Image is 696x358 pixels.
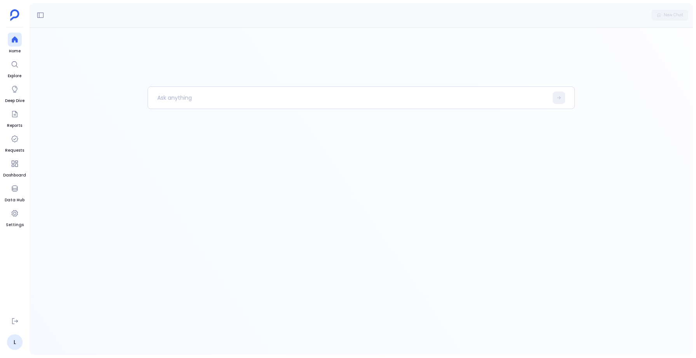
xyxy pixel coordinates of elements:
[5,82,24,104] a: Deep Dive
[8,48,22,54] span: Home
[5,98,24,104] span: Deep Dive
[7,334,23,350] a: L
[6,206,24,228] a: Settings
[5,132,24,154] a: Requests
[5,147,24,154] span: Requests
[7,123,22,129] span: Reports
[3,157,26,178] a: Dashboard
[8,57,22,79] a: Explore
[6,222,24,228] span: Settings
[7,107,22,129] a: Reports
[10,9,19,21] img: petavue logo
[3,172,26,178] span: Dashboard
[5,182,24,203] a: Data Hub
[5,197,24,203] span: Data Hub
[8,33,22,54] a: Home
[8,73,22,79] span: Explore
